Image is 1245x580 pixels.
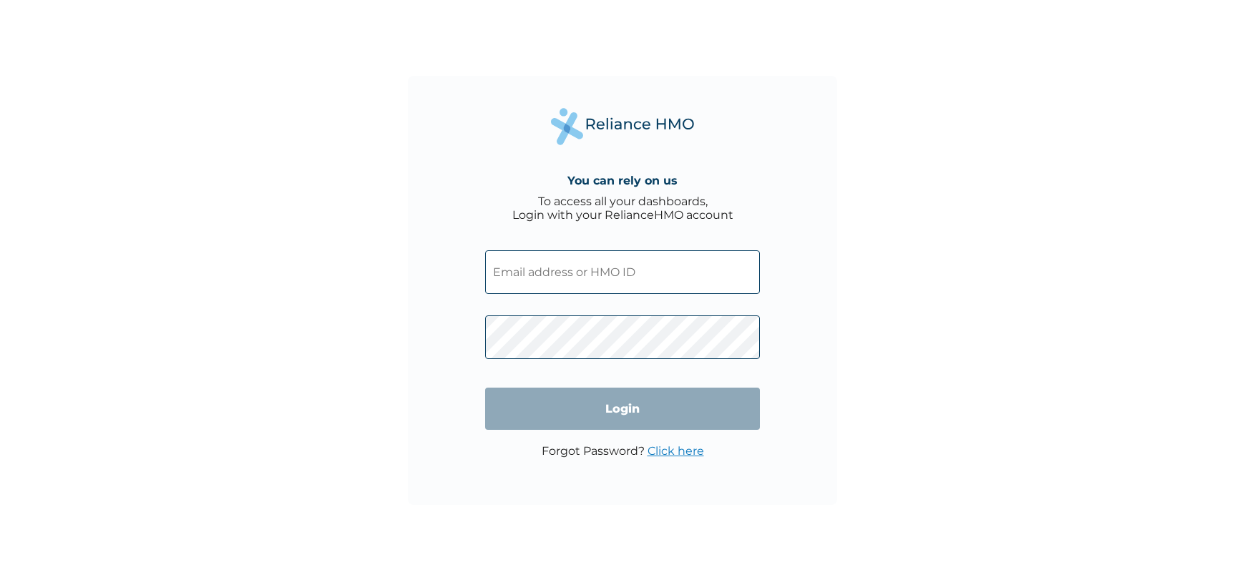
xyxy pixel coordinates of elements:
a: Click here [648,444,704,458]
p: Forgot Password? [542,444,704,458]
div: To access all your dashboards, Login with your RelianceHMO account [512,195,733,222]
h4: You can rely on us [567,174,678,187]
input: Login [485,388,760,430]
input: Email address or HMO ID [485,250,760,294]
img: Reliance Health's Logo [551,108,694,144]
